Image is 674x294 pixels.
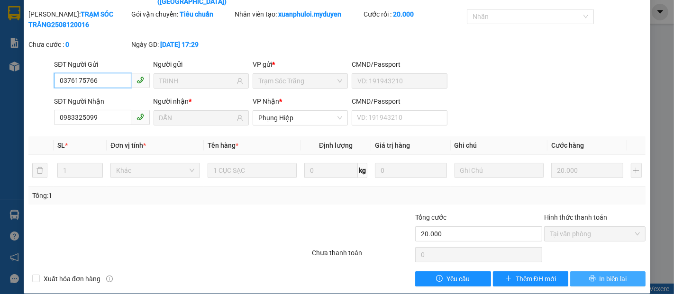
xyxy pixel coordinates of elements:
[54,96,149,107] div: SĐT Người Nhận
[550,227,640,241] span: Tại văn phòng
[237,78,243,84] span: user
[57,142,65,149] span: SL
[65,41,69,48] b: 0
[137,76,144,84] span: phone
[208,163,297,178] input: VD: Bàn, Ghế
[364,9,465,19] div: Cước rồi :
[28,9,130,30] div: [PERSON_NAME]:
[455,163,544,178] input: Ghi Chú
[32,163,47,178] button: delete
[28,39,130,50] div: Chưa cước :
[32,190,261,201] div: Tổng: 1
[258,74,342,88] span: Trạm Sóc Trăng
[375,163,446,178] input: 0
[110,142,146,149] span: Đơn vị tính
[436,275,443,283] span: exclamation-circle
[208,142,238,149] span: Tên hàng
[311,248,415,264] div: Chưa thanh toán
[237,115,243,121] span: user
[137,113,144,121] span: phone
[451,136,548,155] th: Ghi chú
[544,214,607,221] label: Hình thức thanh toán
[278,10,341,18] b: xuanphuloi.myduyen
[352,73,447,89] input: VD: 191943210
[358,163,367,178] span: kg
[180,10,214,18] b: Tiêu chuẩn
[132,9,233,19] div: Gói vận chuyển:
[159,76,235,86] input: Tên người gửi
[253,98,279,105] span: VP Nhận
[415,214,446,221] span: Tổng cước
[319,142,353,149] span: Định lượng
[393,10,414,18] b: 20.000
[589,275,596,283] span: printer
[493,271,568,286] button: plusThêm ĐH mới
[352,96,447,107] div: CMND/Passport
[154,96,249,107] div: Người nhận
[570,271,646,286] button: printerIn biên lai
[132,39,233,50] div: Ngày GD:
[159,113,235,123] input: Tên người nhận
[161,41,199,48] b: [DATE] 17:29
[54,59,149,70] div: SĐT Người Gửi
[505,275,512,283] span: plus
[258,111,342,125] span: Phụng Hiệp
[516,274,556,284] span: Thêm ĐH mới
[631,163,642,178] button: plus
[551,142,584,149] span: Cước hàng
[40,274,104,284] span: Xuất hóa đơn hàng
[600,274,627,284] span: In biên lai
[253,59,348,70] div: VP gửi
[154,59,249,70] div: Người gửi
[106,276,113,282] span: info-circle
[551,163,623,178] input: 0
[116,163,194,178] span: Khác
[415,271,491,286] button: exclamation-circleYêu cầu
[352,59,447,70] div: CMND/Passport
[446,274,470,284] span: Yêu cầu
[235,9,362,19] div: Nhân viên tạo:
[375,142,410,149] span: Giá trị hàng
